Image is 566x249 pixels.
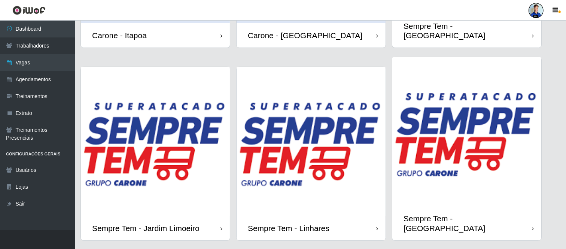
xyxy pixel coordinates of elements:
[392,57,541,240] a: Sempre Tem - [GEOGRAPHIC_DATA]
[392,57,541,206] img: cardImg
[12,6,46,15] img: CoreUI Logo
[404,214,532,233] div: Sempre Tem - [GEOGRAPHIC_DATA]
[92,31,147,40] div: Carone - Itapoa
[248,224,329,233] div: Sempre Tem - Linhares
[237,67,386,240] a: Sempre Tem - Linhares
[237,67,386,216] img: cardImg
[92,224,200,233] div: Sempre Tem - Jardim Limoeiro
[248,31,362,40] div: Carone - [GEOGRAPHIC_DATA]
[81,67,230,240] a: Sempre Tem - Jardim Limoeiro
[81,67,230,216] img: cardImg
[404,21,532,40] div: Sempre Tem - [GEOGRAPHIC_DATA]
